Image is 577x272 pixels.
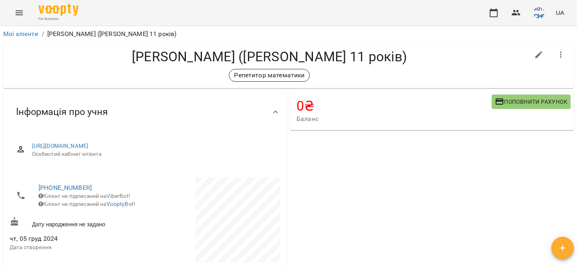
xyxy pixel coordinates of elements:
[3,30,38,38] a: Мої клієнти
[38,201,135,207] span: Клієнт не підписаний на !
[10,244,143,252] p: Дата створення
[38,184,92,191] a: [PHONE_NUMBER]
[533,7,545,18] img: 44498c49d9c98a00586a399c9b723a73.png
[38,16,79,22] span: For Business
[229,69,310,82] div: Репетитор математики
[495,97,567,107] span: Поповнити рахунок
[10,234,143,244] span: чт, 05 груд 2024
[107,201,134,207] a: VooptyBot
[492,95,571,109] button: Поповнити рахунок
[553,5,567,20] button: UA
[38,193,130,199] span: Клієнт не підписаний на ViberBot!
[47,29,177,39] p: [PERSON_NAME] ([PERSON_NAME] 11 років)
[32,150,274,158] span: Особистий кабінет клієнта
[42,29,44,39] li: /
[10,3,29,22] button: Menu
[3,29,574,39] nav: breadcrumb
[10,48,529,65] h4: [PERSON_NAME] ([PERSON_NAME] 11 років)
[3,91,287,133] div: Інформація про учня
[16,106,108,118] span: Інформація про учня
[32,143,89,149] a: [URL][DOMAIN_NAME]
[38,4,79,16] img: Voopty Logo
[234,71,305,80] p: Репетитор математики
[297,98,492,114] h4: 0 ₴
[556,8,564,17] span: UA
[8,215,145,230] div: Дату народження не задано
[297,114,492,124] span: Баланс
